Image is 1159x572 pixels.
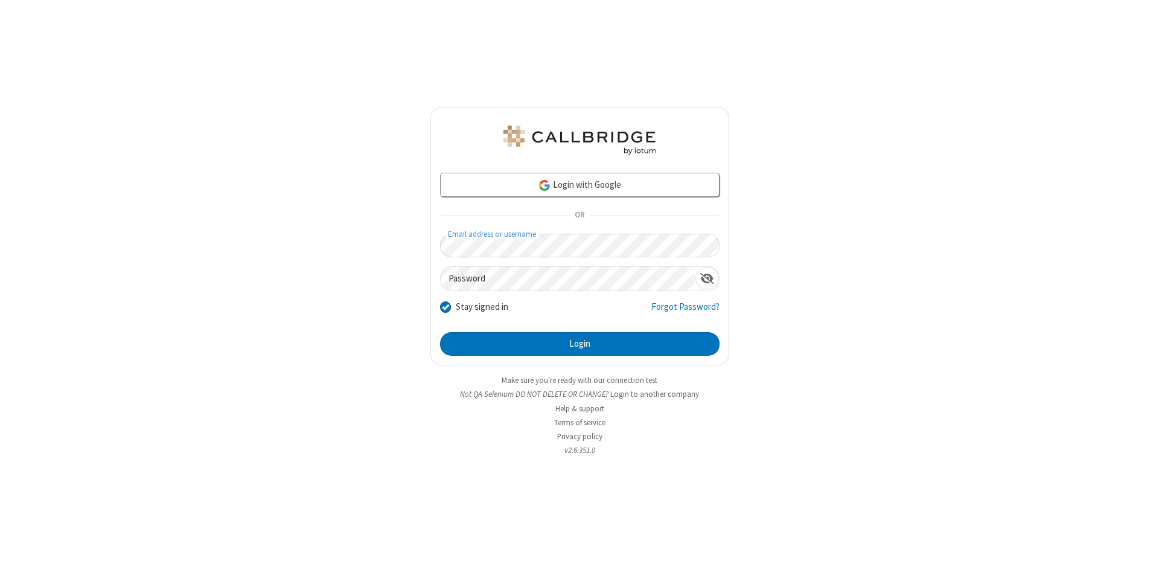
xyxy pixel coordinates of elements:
a: Login with Google [440,173,720,197]
button: Login to another company [610,388,699,400]
button: Login [440,332,720,356]
li: Not QA Selenium DO NOT DELETE OR CHANGE? [430,388,729,400]
label: Stay signed in [456,300,508,314]
a: Privacy policy [557,431,602,442]
div: Show password [695,267,719,289]
li: v2.6.351.0 [430,445,729,456]
a: Terms of service [554,417,605,428]
img: QA Selenium DO NOT DELETE OR CHANGE [501,126,658,155]
input: Password [441,267,695,291]
span: OR [570,207,589,224]
a: Forgot Password? [651,300,720,323]
img: google-icon.png [538,179,551,192]
a: Make sure you're ready with our connection test [502,375,657,385]
a: Help & support [555,403,604,414]
input: Email address or username [440,234,720,257]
